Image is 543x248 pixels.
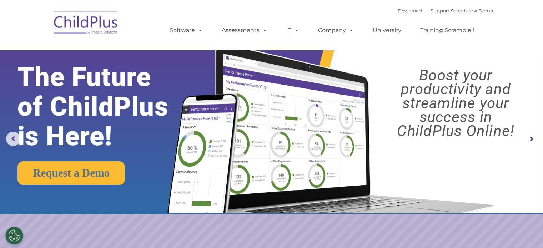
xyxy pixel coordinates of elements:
font: | [398,8,493,14]
a: Software [162,23,210,37]
a: Schedule A Demo [451,8,493,14]
rs-layer: The Future of ChildPlus is Here! [17,62,191,151]
a: Company [311,23,361,37]
a: Download [398,8,422,14]
rs-layer: Boost your productivity and streamline your success in ChildPlus Online! [375,68,536,138]
a: IT [279,23,306,37]
span: Last name [99,47,121,52]
a: Support [431,8,449,14]
a: University [366,23,408,37]
a: Assessments [215,23,275,37]
img: ChildPlus by Procare Solutions [50,6,122,41]
button: Cookies Settings [5,227,23,244]
a: Training Scramble!! [413,23,481,37]
a: Request a Demo [17,161,125,185]
span: Phone number [99,76,130,82]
